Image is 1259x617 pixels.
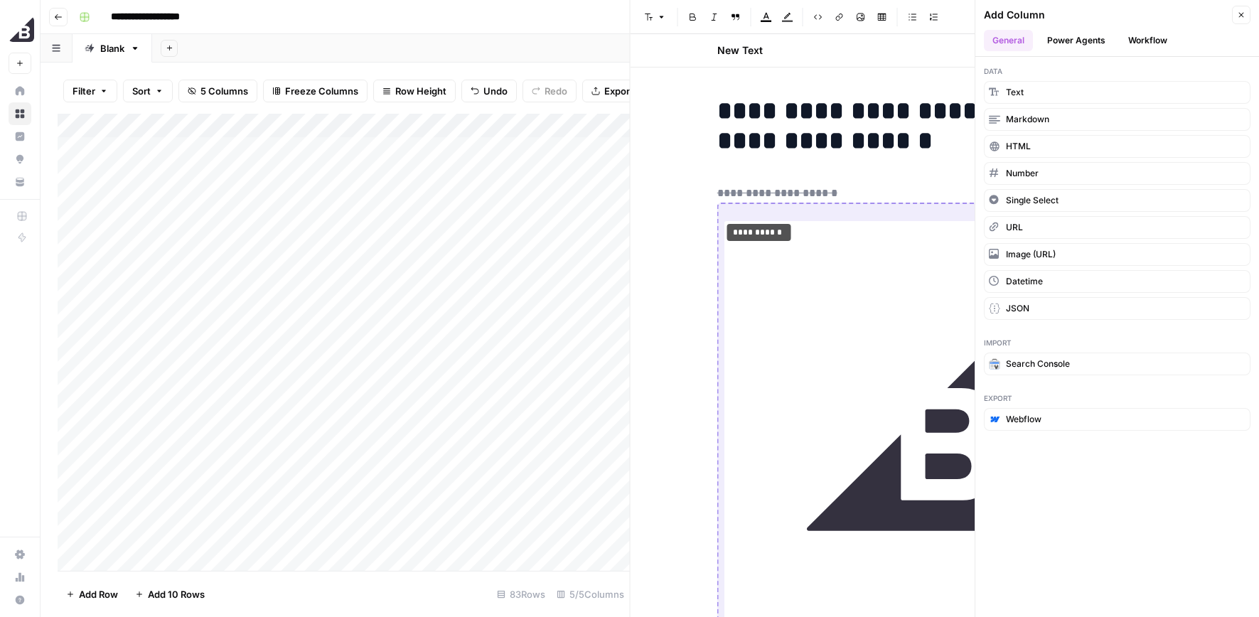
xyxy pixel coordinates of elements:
[582,80,664,102] button: Export CSV
[127,583,213,606] button: Add 10 Rows
[373,80,456,102] button: Row Height
[73,34,152,63] a: Blank
[984,162,1250,185] button: Number
[9,16,34,42] img: BigCommerce Logo
[9,125,31,148] a: Insights
[1006,275,1043,288] span: Datetime
[1006,194,1059,207] span: Single Select
[1006,113,1049,126] span: Markdown
[984,270,1250,293] button: Datetime
[984,108,1250,131] button: Markdown
[1039,30,1114,51] button: Power Agents
[984,297,1250,320] button: JSON
[461,80,517,102] button: Undo
[1006,167,1039,180] span: Number
[604,84,655,98] span: Export CSV
[1120,30,1176,51] button: Workflow
[263,80,368,102] button: Freeze Columns
[123,80,173,102] button: Sort
[984,135,1250,158] button: HTML
[984,81,1250,104] button: Text
[984,216,1250,239] button: URL
[483,84,508,98] span: Undo
[200,84,248,98] span: 5 Columns
[491,583,551,606] div: 83 Rows
[9,543,31,566] a: Settings
[9,11,31,47] button: Workspace: BigCommerce
[9,589,31,611] button: Help + Support
[9,80,31,102] a: Home
[1006,413,1041,426] span: Webflow
[523,80,577,102] button: Redo
[63,80,117,102] button: Filter
[717,43,763,58] h2: New Text
[545,84,567,98] span: Redo
[58,583,127,606] button: Add Row
[1006,86,1024,99] span: Text
[984,392,1250,404] span: Export
[132,84,151,98] span: Sort
[551,583,630,606] div: 5/5 Columns
[984,189,1250,212] button: Single Select
[984,65,1250,77] span: Data
[9,102,31,125] a: Browse
[1006,221,1023,234] span: URL
[984,408,1250,431] button: Webflow
[285,84,358,98] span: Freeze Columns
[79,587,118,601] span: Add Row
[395,84,446,98] span: Row Height
[1006,358,1070,370] span: Search Console
[984,30,1033,51] button: General
[100,41,124,55] div: Blank
[9,566,31,589] a: Usage
[984,243,1250,266] button: Image (URL)
[148,587,205,601] span: Add 10 Rows
[1006,140,1031,153] span: HTML
[9,148,31,171] a: Opportunities
[178,80,257,102] button: 5 Columns
[984,337,1250,348] span: Import
[984,353,1250,375] button: Search Console
[1006,302,1029,315] span: JSON
[9,171,31,193] a: Your Data
[1006,248,1056,261] span: Image (URL)
[73,84,95,98] span: Filter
